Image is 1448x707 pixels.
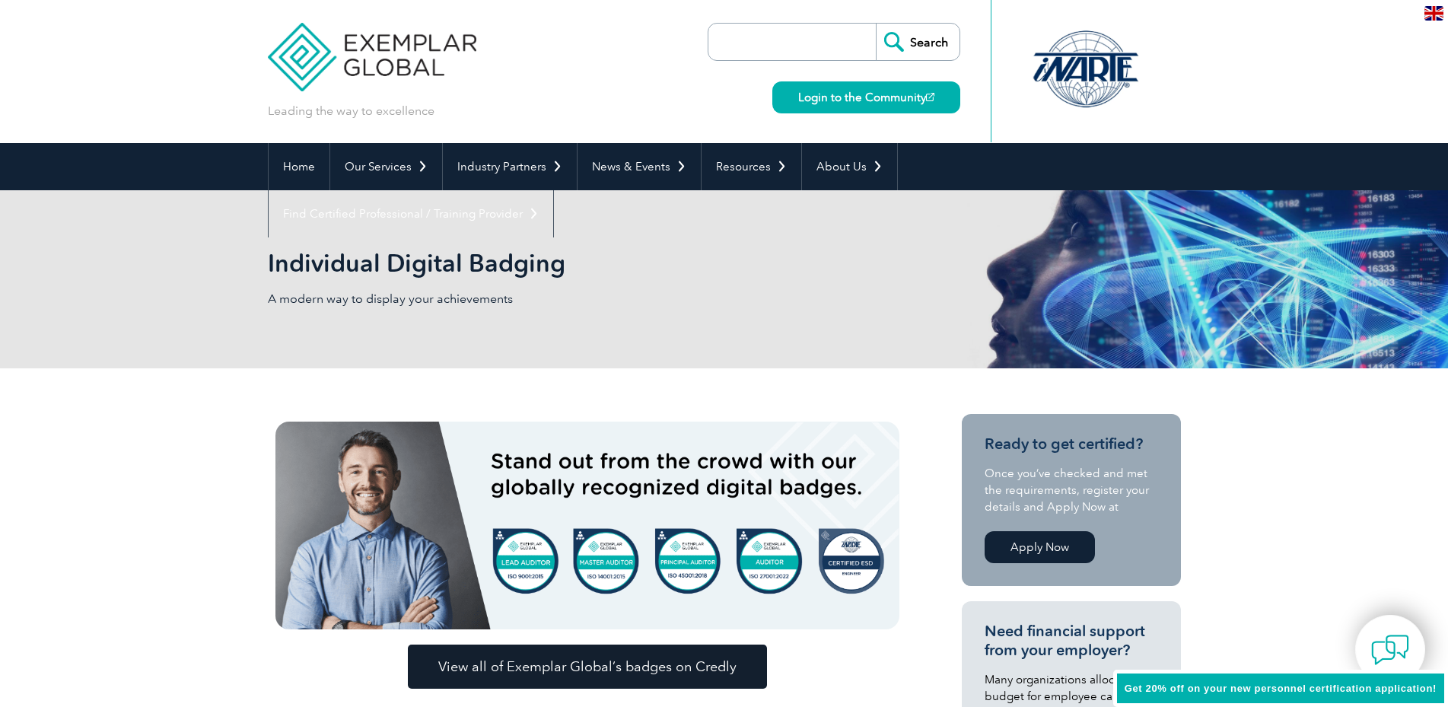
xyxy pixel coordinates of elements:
[702,143,801,190] a: Resources
[268,291,724,307] p: A modern way to display your achievements
[275,422,899,629] img: badges
[408,645,767,689] a: View all of Exemplar Global’s badges on Credly
[985,531,1095,563] a: Apply Now
[330,143,442,190] a: Our Services
[269,190,553,237] a: Find Certified Professional / Training Provider
[269,143,329,190] a: Home
[985,622,1158,660] h3: Need financial support from your employer?
[926,93,934,101] img: open_square.png
[985,435,1158,454] h3: Ready to get certified?
[268,251,907,275] h2: Individual Digital Badging
[438,660,737,674] span: View all of Exemplar Global’s badges on Credly
[1424,6,1443,21] img: en
[876,24,959,60] input: Search
[985,465,1158,515] p: Once you’ve checked and met the requirements, register your details and Apply Now at
[802,143,897,190] a: About Us
[443,143,577,190] a: Industry Partners
[268,103,434,119] p: Leading the way to excellence
[1125,683,1437,694] span: Get 20% off on your new personnel certification application!
[772,81,960,113] a: Login to the Community
[578,143,701,190] a: News & Events
[1371,631,1409,669] img: contact-chat.png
